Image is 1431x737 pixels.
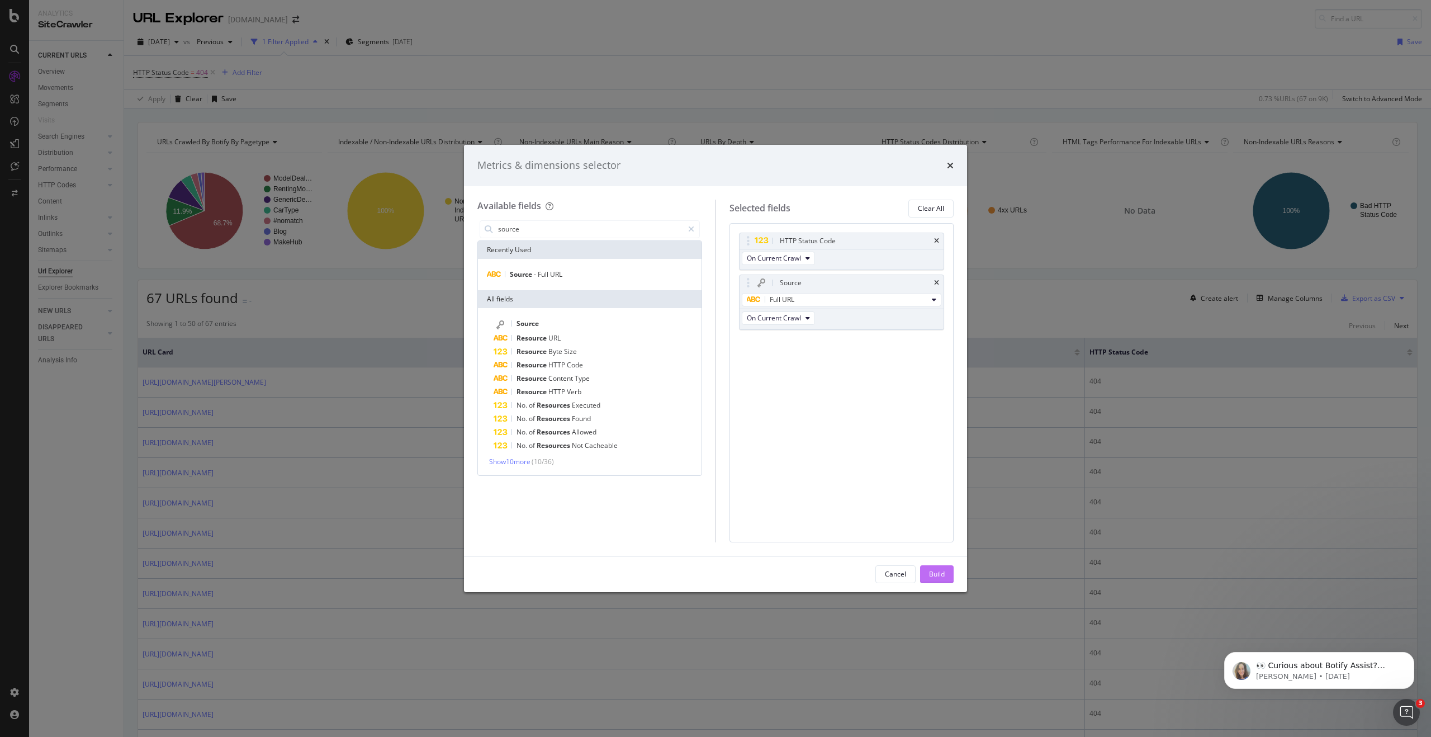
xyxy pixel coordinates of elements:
img: Profile image for Alex [154,18,177,40]
iframe: To enrich screen reader interactions, please activate Accessibility in Grammarly extension settings [1393,699,1420,726]
div: times [934,280,939,286]
div: All fields [478,290,702,308]
div: Available fields [477,200,541,212]
div: AI Agent and team can help [23,236,187,248]
div: Build [929,569,945,579]
span: On Current Crawl [747,253,801,263]
div: Profile image for Customer SupportDid that answer your question?Customer Support•1m ago [12,167,212,209]
span: Full URL [770,295,794,304]
p: How can we help? [22,117,201,136]
span: URL [548,333,561,343]
span: Verb [567,387,581,396]
button: Cancel [875,565,916,583]
span: Resources [537,414,572,423]
input: Search by field name [497,221,683,238]
div: Metrics & dimensions selector [477,158,620,173]
button: On Current Crawl [742,252,815,265]
button: On Current Crawl [742,311,815,325]
span: Full [538,270,550,279]
div: modal [464,145,967,592]
div: Status Codes and Network Errors [23,320,187,332]
button: Search for help [16,268,207,290]
div: Recent messageProfile image for Customer SupportDid that answer your question?Customer Support•1m... [11,150,212,209]
span: HTTP [548,387,567,396]
button: Help [149,349,224,394]
div: SourcetimesFull URLOn Current Crawl [739,275,945,330]
span: Source [517,319,539,328]
div: Status Codes and Network Errors [16,315,207,336]
img: Profile image for Customer Support [23,177,45,199]
span: No. [517,441,529,450]
div: Ask a questionAI Agent and team can help [11,215,212,257]
span: of [529,441,537,450]
div: HTTP Status CodetimesOn Current Crawl [739,233,945,270]
img: Profile image for Jessica [176,18,198,40]
span: Code [567,360,583,370]
span: Type [575,374,590,383]
div: Clear All [918,204,944,213]
div: times [947,158,954,173]
button: Messages [74,349,149,394]
span: Resource [517,387,548,396]
span: Not [572,441,585,450]
span: 3 [1416,699,1425,708]
span: - [534,270,538,279]
span: Executed [572,400,600,410]
span: Resource [517,333,548,343]
img: Profile image for Jack [133,18,155,40]
span: Byte [548,347,564,356]
p: Hello [PERSON_NAME]. [22,79,201,117]
div: • 1m ago [124,188,158,200]
div: Integrating Web Traffic Data [23,299,187,311]
button: Full URL [742,293,942,306]
span: Show 10 more [489,457,530,466]
iframe: Intercom notifications message [1207,629,1431,707]
div: Customer Support [50,188,121,200]
span: No. [517,400,529,410]
span: Resource [517,360,548,370]
div: times [934,238,939,244]
span: of [529,400,537,410]
span: Allowed [572,427,596,437]
div: Integrating Web Traffic Data [16,295,207,315]
img: logo [22,21,75,39]
div: Recently Used [478,241,702,259]
span: Search for help [23,273,91,285]
span: Source [510,270,534,279]
span: Content [548,374,575,383]
span: No. [517,414,529,423]
span: On Current Crawl [747,313,801,323]
div: Ask a question [23,224,187,236]
span: Resource [517,347,548,356]
div: Recent message [23,160,201,172]
div: Understanding AI Bot Data in Botify [16,336,207,357]
span: of [529,414,537,423]
div: Cancel [885,569,906,579]
span: Home [25,377,50,385]
span: Messages [93,377,131,385]
span: Size [564,347,577,356]
span: Help [177,377,195,385]
span: Cacheable [585,441,618,450]
button: Build [920,565,954,583]
span: No. [517,427,529,437]
span: ( 10 / 36 ) [532,457,554,466]
span: of [529,427,537,437]
span: Resources [537,441,572,450]
span: HTTP [548,360,567,370]
span: Found [572,414,591,423]
span: Resources [537,400,572,410]
div: Selected fields [729,202,790,215]
span: URL [550,270,562,279]
span: Resources [537,427,572,437]
div: Understanding AI Bot Data in Botify [23,341,187,352]
div: Source [780,277,802,289]
span: Resource [517,374,548,383]
div: HTTP Status Code [780,235,836,247]
button: Clear All [908,200,954,218]
span: Did that answer your question? [50,177,173,186]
